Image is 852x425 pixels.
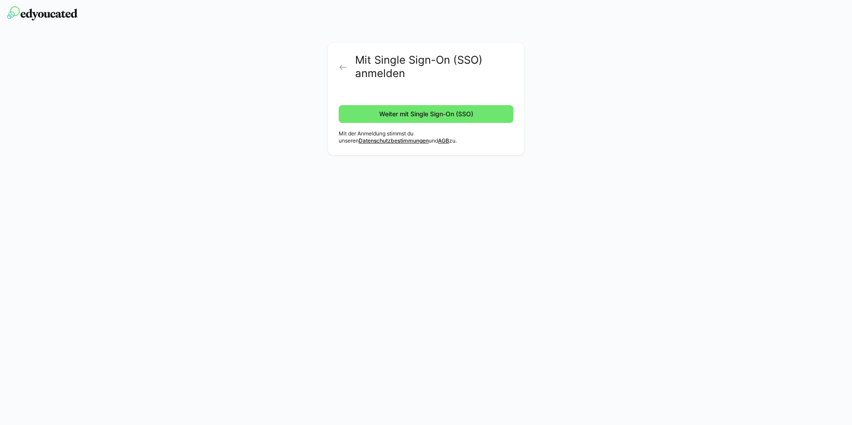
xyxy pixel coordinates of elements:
a: Datenschutzbestimmungen [359,137,429,144]
h2: Mit Single Sign-On (SSO) anmelden [355,53,513,80]
a: AGB [438,137,449,144]
p: Mit der Anmeldung stimmst du unseren und zu. [339,130,513,144]
span: Weiter mit Single Sign-On (SSO) [378,110,475,119]
button: Weiter mit Single Sign-On (SSO) [339,105,513,123]
img: edyoucated [7,6,78,20]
